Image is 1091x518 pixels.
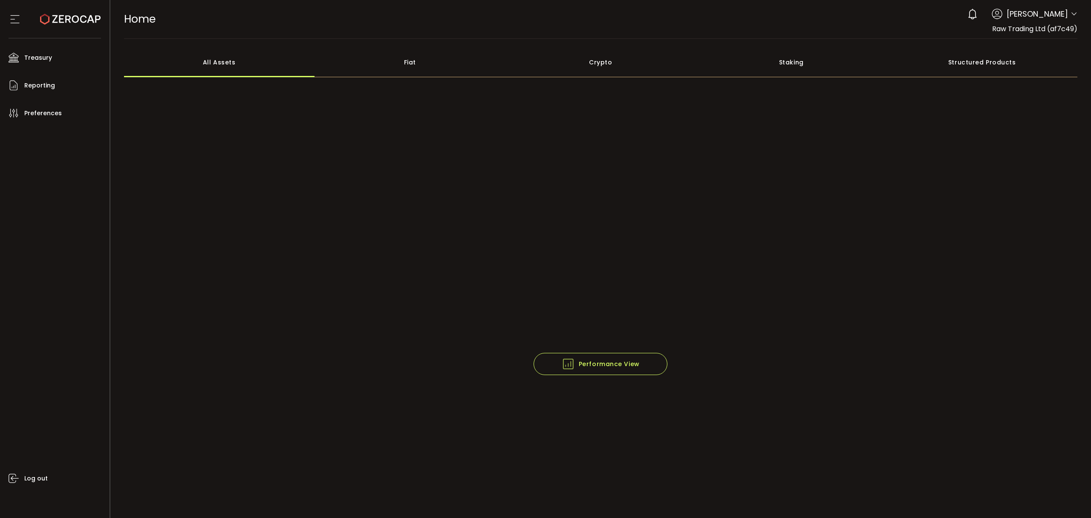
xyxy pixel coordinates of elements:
[24,107,62,119] span: Preferences
[887,47,1078,77] div: Structured Products
[24,52,52,64] span: Treasury
[696,47,887,77] div: Staking
[992,24,1077,34] span: Raw Trading Ltd (af7c49)
[505,47,696,77] div: Crypto
[124,47,315,77] div: All Assets
[315,47,505,77] div: Fiat
[534,353,667,375] button: Performance View
[124,12,156,26] span: Home
[24,79,55,92] span: Reporting
[1007,8,1068,20] span: [PERSON_NAME]
[24,472,48,485] span: Log out
[562,358,640,370] span: Performance View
